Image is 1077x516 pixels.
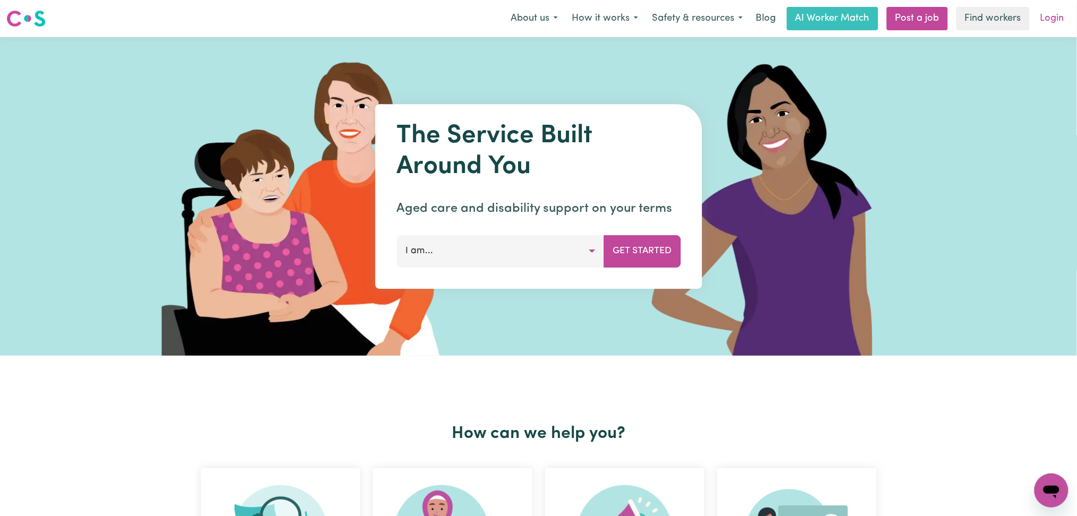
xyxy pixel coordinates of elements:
a: Blog [750,7,783,30]
a: Post a job [887,7,948,30]
a: Careseekers logo [6,6,46,31]
button: Safety & resources [645,7,750,30]
button: Get Started [604,235,681,267]
img: Careseekers logo [6,9,46,28]
iframe: Button to launch messaging window [1034,474,1068,508]
button: About us [504,7,565,30]
a: Find workers [956,7,1030,30]
p: Aged care and disability support on your terms [396,199,681,218]
button: I am... [396,235,604,267]
h2: How can we help you? [194,424,883,444]
h1: The Service Built Around You [396,121,681,182]
button: How it works [565,7,645,30]
a: Login [1034,7,1071,30]
a: AI Worker Match [787,7,878,30]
